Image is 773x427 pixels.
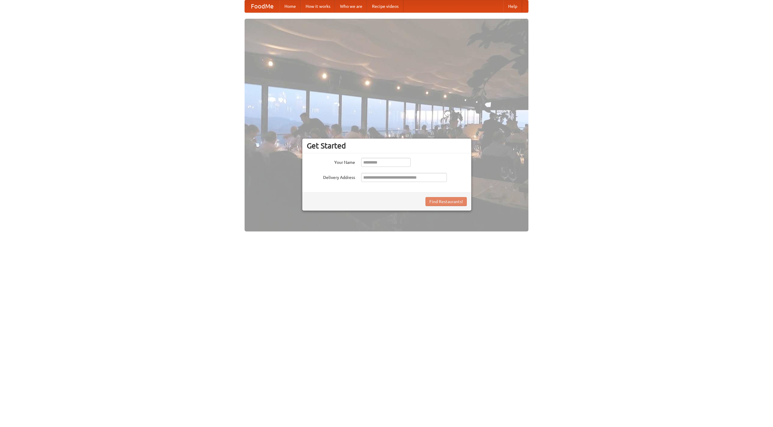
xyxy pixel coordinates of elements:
a: Home [280,0,301,12]
a: FoodMe [245,0,280,12]
h3: Get Started [307,141,467,150]
a: Recipe videos [367,0,403,12]
a: Who we are [335,0,367,12]
label: Delivery Address [307,173,355,180]
label: Your Name [307,158,355,165]
button: Find Restaurants! [425,197,467,206]
a: How it works [301,0,335,12]
a: Help [503,0,522,12]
